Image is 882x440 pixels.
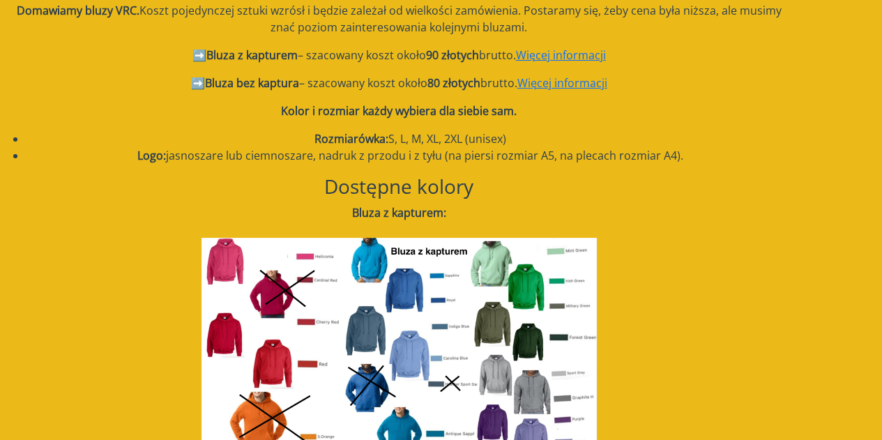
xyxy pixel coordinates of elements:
strong: Rozmiarówka: [314,131,388,146]
p: ➡️ – szacowany koszt około brutto. [3,47,794,63]
p: ➡️ – szacowany koszt około brutto. [3,75,794,91]
strong: Kolor i rozmiar każdy wybiera dla siebie sam. [281,103,517,119]
a: Więcej informacji [516,47,606,63]
strong: 90 złotych [426,47,479,63]
strong: Bluza bez kaptura [205,75,299,91]
li: S, L, M, XL, 2XL (unisex) [26,130,794,147]
strong: 80 złotych [427,75,480,91]
li: jasnoszare lub ciemnoszare, nadruk z przodu i z tyłu (na piersi rozmiar A5, na plecach rozmiar A4). [26,147,794,164]
strong: Bluza z kapturem [206,47,298,63]
p: Koszt pojedynczej sztuki wzrósł i będzie zależał od wielkości zamówienia. Postaramy się, żeby cen... [3,2,794,36]
strong: Domawiamy bluzy VRC. [17,3,139,18]
a: Więcej informacji [517,75,607,91]
strong: Bluza z kapturem: [352,205,446,220]
h3: Dostępne kolory [3,175,794,199]
strong: Logo: [137,148,166,163]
